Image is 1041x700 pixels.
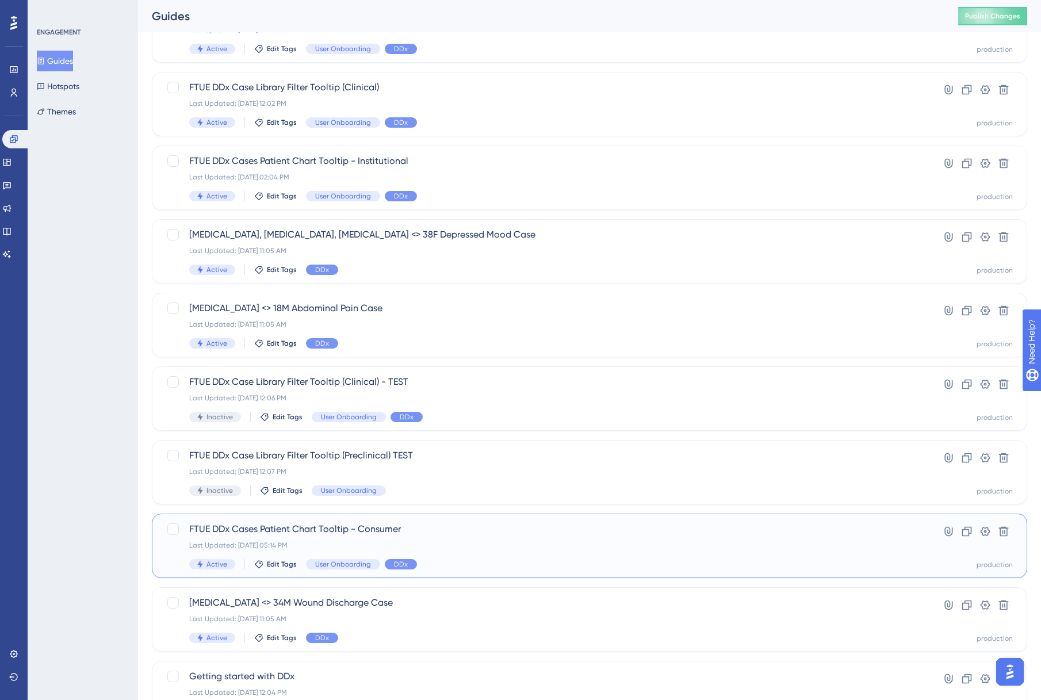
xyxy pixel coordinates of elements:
[273,412,303,422] span: Edit Tags
[394,560,408,569] span: DDx
[189,541,898,550] div: Last Updated: [DATE] 05:14 PM
[315,44,371,53] span: User Onboarding
[267,44,297,53] span: Edit Tags
[27,3,72,17] span: Need Help?
[206,339,227,348] span: Active
[189,614,898,624] div: Last Updated: [DATE] 11:05 AM
[254,44,297,53] button: Edit Tags
[273,486,303,495] span: Edit Tags
[394,118,408,127] span: DDx
[189,449,898,462] span: FTUE DDx Case Library Filter Tooltip (Preclinical) TEST
[189,596,898,610] span: [MEDICAL_DATA] <> 34M Wound Discharge Case
[977,413,1013,422] div: production
[315,560,371,569] span: User Onboarding
[315,633,329,642] span: DDx
[267,560,297,569] span: Edit Tags
[206,486,233,495] span: Inactive
[400,412,414,422] span: DDx
[189,375,898,389] span: FTUE DDx Case Library Filter Tooltip (Clinical) - TEST
[977,487,1013,496] div: production
[977,118,1013,128] div: production
[206,265,227,274] span: Active
[152,8,929,24] div: Guides
[254,560,297,569] button: Edit Tags
[977,266,1013,275] div: production
[206,192,227,201] span: Active
[189,246,898,255] div: Last Updated: [DATE] 11:05 AM
[189,393,898,403] div: Last Updated: [DATE] 12:06 PM
[267,339,297,348] span: Edit Tags
[977,339,1013,349] div: production
[315,265,329,274] span: DDx
[206,44,227,53] span: Active
[189,173,898,182] div: Last Updated: [DATE] 02:04 PM
[206,633,227,642] span: Active
[189,670,898,683] span: Getting started with DDx
[189,99,898,108] div: Last Updated: [DATE] 12:02 PM
[321,486,377,495] span: User Onboarding
[315,118,371,127] span: User Onboarding
[37,76,79,97] button: Hotspots
[267,633,297,642] span: Edit Tags
[254,265,297,274] button: Edit Tags
[37,28,81,37] div: ENGAGEMENT
[189,522,898,536] span: FTUE DDx Cases Patient Chart Tooltip - Consumer
[321,412,377,422] span: User Onboarding
[189,154,898,168] span: FTUE DDx Cases Patient Chart Tooltip - Institutional
[977,192,1013,201] div: production
[189,688,898,697] div: Last Updated: [DATE] 12:04 PM
[977,560,1013,569] div: production
[254,339,297,348] button: Edit Tags
[254,633,297,642] button: Edit Tags
[394,192,408,201] span: DDx
[206,560,227,569] span: Active
[977,634,1013,643] div: production
[315,192,371,201] span: User Onboarding
[267,265,297,274] span: Edit Tags
[206,118,227,127] span: Active
[189,467,898,476] div: Last Updated: [DATE] 12:07 PM
[254,118,297,127] button: Edit Tags
[37,51,73,71] button: Guides
[206,412,233,422] span: Inactive
[37,101,76,122] button: Themes
[394,44,408,53] span: DDx
[993,655,1027,689] iframe: UserGuiding AI Assistant Launcher
[315,339,329,348] span: DDx
[260,412,303,422] button: Edit Tags
[977,45,1013,54] div: production
[189,81,898,94] span: FTUE DDx Case Library Filter Tooltip (Clinical)
[189,301,898,315] span: [MEDICAL_DATA] <> 18M Abdominal Pain Case
[958,7,1027,25] button: Publish Changes
[189,320,898,329] div: Last Updated: [DATE] 11:05 AM
[254,192,297,201] button: Edit Tags
[267,118,297,127] span: Edit Tags
[260,486,303,495] button: Edit Tags
[267,192,297,201] span: Edit Tags
[965,12,1020,21] span: Publish Changes
[189,228,898,242] span: [MEDICAL_DATA], [MEDICAL_DATA], [MEDICAL_DATA] <> 38F Depressed Mood Case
